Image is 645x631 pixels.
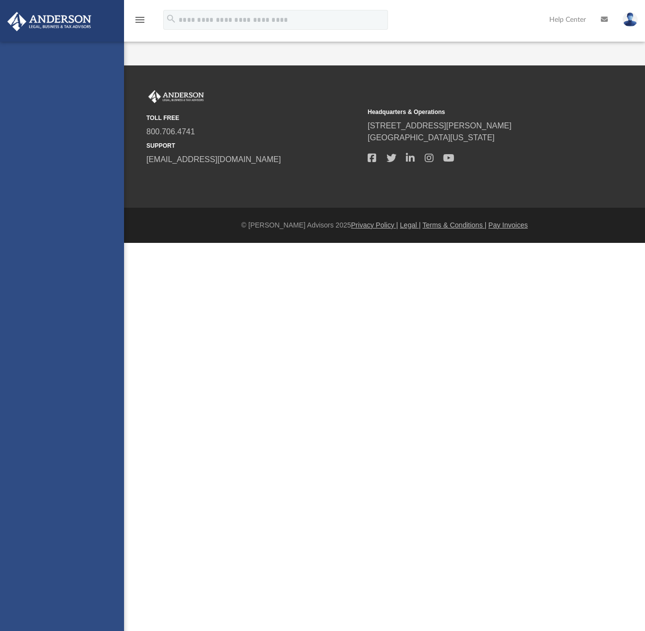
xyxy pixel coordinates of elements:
a: 800.706.4741 [146,127,195,136]
small: SUPPORT [146,141,361,150]
a: Pay Invoices [488,221,527,229]
img: User Pic [623,12,638,27]
a: [EMAIL_ADDRESS][DOMAIN_NAME] [146,155,281,164]
a: Legal | [400,221,421,229]
a: Terms & Conditions | [423,221,487,229]
div: © [PERSON_NAME] Advisors 2025 [124,220,645,230]
i: search [166,13,177,24]
small: TOLL FREE [146,114,361,122]
img: Anderson Advisors Platinum Portal [146,90,206,103]
a: menu [134,19,146,26]
img: Anderson Advisors Platinum Portal [4,12,94,31]
a: [STREET_ADDRESS][PERSON_NAME] [368,121,512,130]
i: menu [134,14,146,26]
a: [GEOGRAPHIC_DATA][US_STATE] [368,133,495,142]
small: Headquarters & Operations [368,108,582,116]
a: Privacy Policy | [351,221,398,229]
